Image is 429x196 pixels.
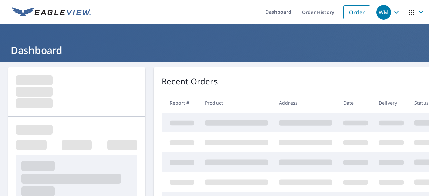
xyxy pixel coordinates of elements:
[343,5,370,19] a: Order
[8,43,421,57] h1: Dashboard
[338,93,373,113] th: Date
[200,93,273,113] th: Product
[376,5,391,20] div: WM
[373,93,409,113] th: Delivery
[12,7,91,17] img: EV Logo
[273,93,338,113] th: Address
[162,93,200,113] th: Report #
[162,75,218,87] p: Recent Orders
